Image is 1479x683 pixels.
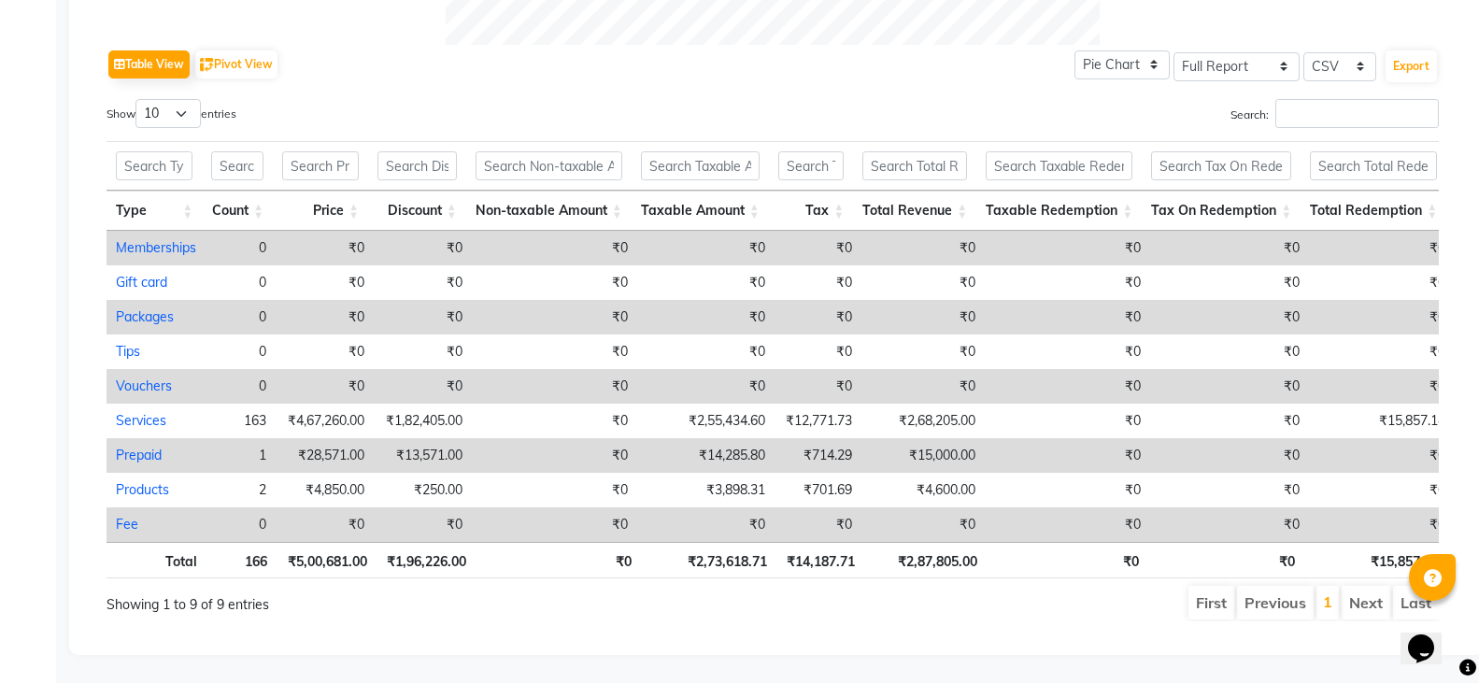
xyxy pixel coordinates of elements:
[374,507,472,542] td: ₹0
[861,334,985,369] td: ₹0
[1150,369,1309,404] td: ₹0
[637,438,775,473] td: ₹14,285.80
[861,300,985,334] td: ₹0
[472,300,637,334] td: ₹0
[637,300,775,334] td: ₹0
[108,50,190,78] button: Table View
[985,265,1150,300] td: ₹0
[987,542,1148,578] th: ₹0
[374,265,472,300] td: ₹0
[116,516,138,533] a: Fee
[374,404,472,438] td: ₹1,82,405.00
[1151,151,1291,180] input: Search Tax On Redemption
[985,300,1150,334] td: ₹0
[472,265,637,300] td: ₹0
[276,438,374,473] td: ₹28,571.00
[861,438,985,473] td: ₹15,000.00
[206,334,276,369] td: 0
[637,334,775,369] td: ₹0
[206,231,276,265] td: 0
[206,542,277,578] th: 166
[861,231,985,265] td: ₹0
[472,507,637,542] td: ₹0
[985,334,1150,369] td: ₹0
[202,191,273,231] th: Count: activate to sort column ascending
[206,369,276,404] td: 0
[1150,231,1309,265] td: ₹0
[374,300,472,334] td: ₹0
[273,191,368,231] th: Price: activate to sort column ascending
[1150,473,1309,507] td: ₹0
[775,265,861,300] td: ₹0
[374,231,472,265] td: ₹0
[1309,438,1455,473] td: ₹0
[276,507,374,542] td: ₹0
[1275,99,1439,128] input: Search:
[116,377,172,394] a: Vouchers
[1323,592,1332,611] a: 1
[472,334,637,369] td: ₹0
[862,151,967,180] input: Search Total Revenue
[1150,265,1309,300] td: ₹0
[986,151,1132,180] input: Search Taxable Redemption
[135,99,201,128] select: Showentries
[861,404,985,438] td: ₹2,68,205.00
[116,481,169,498] a: Products
[985,404,1150,438] td: ₹0
[276,404,374,438] td: ₹4,67,260.00
[1309,369,1455,404] td: ₹0
[637,369,775,404] td: ₹0
[1150,300,1309,334] td: ₹0
[282,151,359,180] input: Search Price
[985,507,1150,542] td: ₹0
[1142,191,1301,231] th: Tax On Redemption: activate to sort column ascending
[206,300,276,334] td: 0
[641,151,760,180] input: Search Taxable Amount
[775,438,861,473] td: ₹714.29
[1148,542,1305,578] th: ₹0
[116,447,162,463] a: Prepaid
[374,473,472,507] td: ₹250.00
[861,473,985,507] td: ₹4,600.00
[276,369,374,404] td: ₹0
[374,334,472,369] td: ₹0
[775,300,861,334] td: ₹0
[107,191,202,231] th: Type: activate to sort column ascending
[637,404,775,438] td: ₹2,55,434.60
[775,404,861,438] td: ₹12,771.73
[1309,334,1455,369] td: ₹0
[1150,507,1309,542] td: ₹0
[985,369,1150,404] td: ₹0
[206,507,276,542] td: 0
[476,151,622,180] input: Search Non-taxable Amount
[277,542,376,578] th: ₹5,00,681.00
[985,473,1150,507] td: ₹0
[276,231,374,265] td: ₹0
[637,231,775,265] td: ₹0
[1309,404,1455,438] td: ₹15,857.14
[116,274,167,291] a: Gift card
[466,191,632,231] th: Non-taxable Amount: activate to sort column ascending
[1309,507,1455,542] td: ₹0
[1150,404,1309,438] td: ₹0
[472,369,637,404] td: ₹0
[985,438,1150,473] td: ₹0
[107,542,206,578] th: Total
[637,265,775,300] td: ₹0
[861,265,985,300] td: ₹0
[472,438,637,473] td: ₹0
[206,404,276,438] td: 163
[472,473,637,507] td: ₹0
[976,191,1142,231] th: Taxable Redemption: activate to sort column ascending
[116,308,174,325] a: Packages
[116,412,166,429] a: Services
[211,151,263,180] input: Search Count
[472,404,637,438] td: ₹0
[861,507,985,542] td: ₹0
[632,191,769,231] th: Taxable Amount: activate to sort column ascending
[775,369,861,404] td: ₹0
[861,369,985,404] td: ₹0
[637,473,775,507] td: ₹3,898.31
[107,584,646,615] div: Showing 1 to 9 of 9 entries
[276,265,374,300] td: ₹0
